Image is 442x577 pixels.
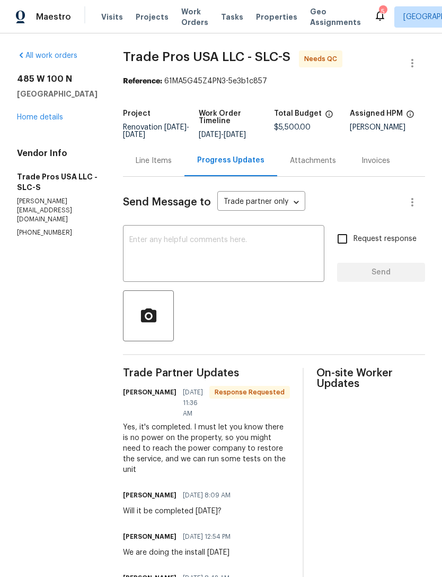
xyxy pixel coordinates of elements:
[17,89,98,99] h5: [GEOGRAPHIC_DATA]
[199,131,221,139] span: [DATE]
[217,194,305,211] div: Trade partner only
[183,531,231,542] span: [DATE] 12:54 PM
[123,197,211,208] span: Send Message to
[36,12,71,22] span: Maestro
[274,124,311,131] span: $5,500.00
[274,110,322,117] h5: Total Budget
[123,531,176,542] h6: [PERSON_NAME]
[181,6,208,28] span: Work Orders
[123,124,189,139] span: -
[17,52,77,59] a: All work orders
[379,6,386,17] div: 5
[123,77,162,85] b: Reference:
[310,6,361,28] span: Geo Assignments
[316,368,425,389] span: On-site Worker Updates
[353,234,417,245] span: Request response
[325,110,333,124] span: The total cost of line items that have been proposed by Opendoor. This sum includes line items th...
[17,197,98,224] p: [PERSON_NAME][EMAIL_ADDRESS][DOMAIN_NAME]
[199,110,275,125] h5: Work Order Timeline
[17,74,98,84] h2: 485 W 100 N
[304,54,341,64] span: Needs QC
[183,490,231,501] span: [DATE] 8:09 AM
[361,156,390,166] div: Invoices
[290,156,336,166] div: Attachments
[350,124,426,131] div: [PERSON_NAME]
[164,124,187,131] span: [DATE]
[197,155,264,166] div: Progress Updates
[17,114,63,121] a: Home details
[199,131,246,139] span: -
[123,387,176,398] h6: [PERSON_NAME]
[350,110,403,117] h5: Assigned HPM
[224,131,246,139] span: [DATE]
[17,171,98,193] h5: Trade Pros USA LLC - SLC-S
[123,131,145,139] span: [DATE]
[123,124,189,139] span: Renovation
[183,387,203,419] span: [DATE] 11:36 AM
[221,13,243,21] span: Tasks
[256,12,297,22] span: Properties
[123,76,425,87] div: 61MA5G45Z4PN3-5e3b1c857
[406,110,414,124] span: The hpm assigned to this work order.
[123,368,290,378] span: Trade Partner Updates
[123,547,237,558] div: We are doing the install [DATE]
[123,422,290,475] div: Yes, it's completed. I must let you know there is no power on the property, so you might need to ...
[17,148,98,159] h4: Vendor Info
[123,506,237,516] div: Will it be completed [DATE]?
[101,12,123,22] span: Visits
[123,110,151,117] h5: Project
[136,12,169,22] span: Projects
[17,228,98,237] p: [PHONE_NUMBER]
[123,490,176,501] h6: [PERSON_NAME]
[210,387,289,398] span: Response Requested
[136,156,172,166] div: Line Items
[123,50,290,63] span: Trade Pros USA LLC - SLC-S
